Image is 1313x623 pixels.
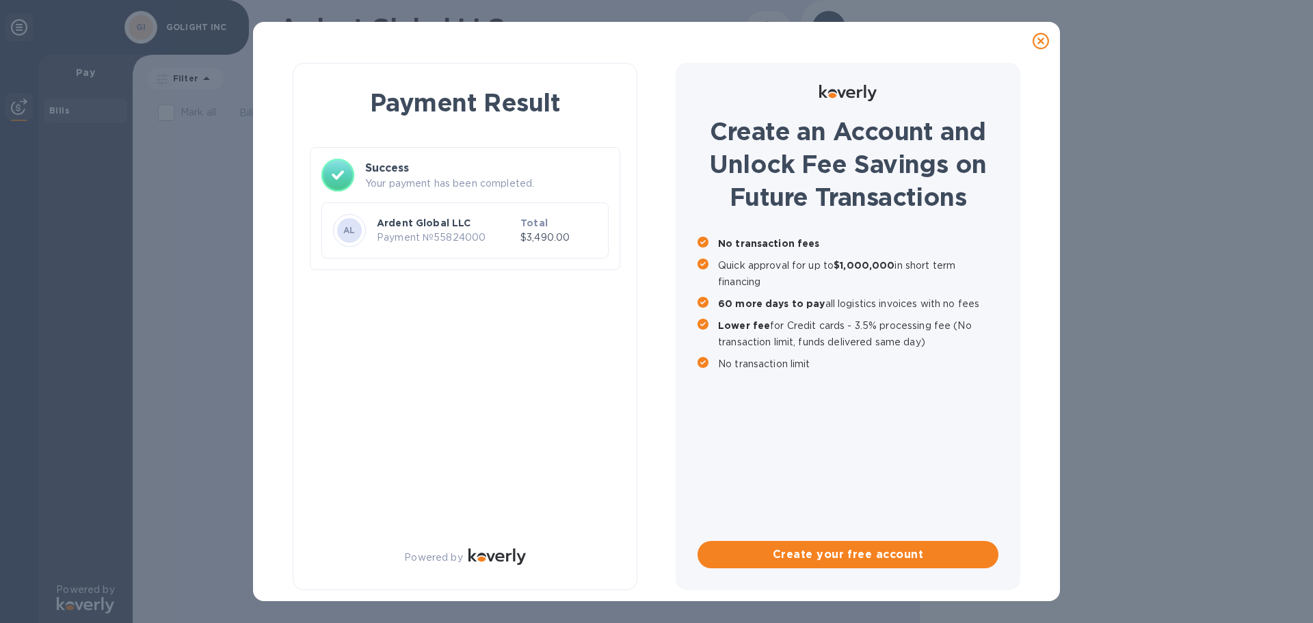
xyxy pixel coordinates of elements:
[520,230,597,245] p: $3,490.00
[708,546,987,563] span: Create your free account
[377,230,515,245] p: Payment № 55824000
[520,217,548,228] b: Total
[819,85,877,101] img: Logo
[718,295,998,312] p: all logistics invoices with no fees
[365,176,609,191] p: Your payment has been completed.
[365,160,609,176] h3: Success
[404,551,462,565] p: Powered by
[718,298,825,309] b: 60 more days to pay
[718,257,998,290] p: Quick approval for up to in short term financing
[698,541,998,568] button: Create your free account
[718,356,998,372] p: No transaction limit
[834,260,894,271] b: $1,000,000
[698,115,998,213] h1: Create an Account and Unlock Fee Savings on Future Transactions
[468,548,526,565] img: Logo
[718,320,770,331] b: Lower fee
[718,317,998,350] p: for Credit cards - 3.5% processing fee (No transaction limit, funds delivered same day)
[718,238,820,249] b: No transaction fees
[315,85,615,120] h1: Payment Result
[343,225,356,235] b: AL
[377,216,515,230] p: Ardent Global LLC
